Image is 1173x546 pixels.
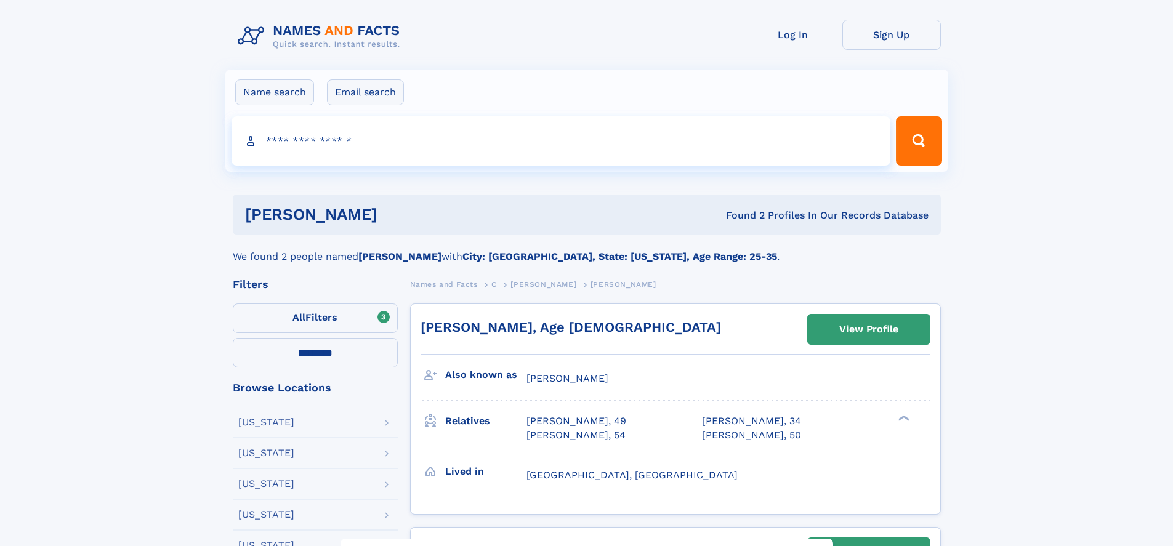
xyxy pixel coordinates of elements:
[839,315,898,343] div: View Profile
[462,251,777,262] b: City: [GEOGRAPHIC_DATA], State: [US_STATE], Age Range: 25-35
[358,251,441,262] b: [PERSON_NAME]
[238,448,294,458] div: [US_STATE]
[233,279,398,290] div: Filters
[526,469,738,481] span: [GEOGRAPHIC_DATA], [GEOGRAPHIC_DATA]
[591,280,656,289] span: [PERSON_NAME]
[238,510,294,520] div: [US_STATE]
[552,209,929,222] div: Found 2 Profiles In Our Records Database
[510,276,576,292] a: [PERSON_NAME]
[702,414,801,428] a: [PERSON_NAME], 34
[245,207,552,222] h1: [PERSON_NAME]
[510,280,576,289] span: [PERSON_NAME]
[895,414,910,422] div: ❯
[233,20,410,53] img: Logo Names and Facts
[526,372,608,384] span: [PERSON_NAME]
[233,303,398,333] label: Filters
[808,315,930,344] a: View Profile
[445,461,526,482] h3: Lived in
[702,428,801,442] a: [PERSON_NAME], 50
[491,276,497,292] a: C
[410,276,478,292] a: Names and Facts
[896,116,941,166] button: Search Button
[842,20,941,50] a: Sign Up
[235,79,314,105] label: Name search
[421,319,721,335] a: [PERSON_NAME], Age [DEMOGRAPHIC_DATA]
[238,417,294,427] div: [US_STATE]
[445,411,526,432] h3: Relatives
[744,20,842,50] a: Log In
[292,311,305,323] span: All
[232,116,891,166] input: search input
[327,79,404,105] label: Email search
[526,414,626,428] a: [PERSON_NAME], 49
[233,235,941,264] div: We found 2 people named with .
[491,280,497,289] span: C
[233,382,398,393] div: Browse Locations
[445,364,526,385] h3: Also known as
[238,479,294,489] div: [US_STATE]
[526,428,626,442] a: [PERSON_NAME], 54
